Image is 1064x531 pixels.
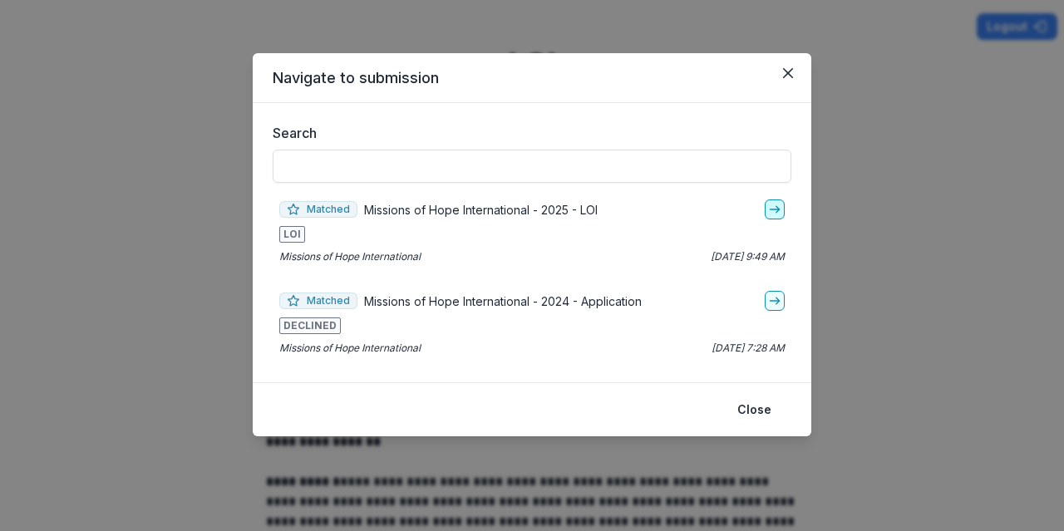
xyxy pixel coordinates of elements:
[253,53,811,103] header: Navigate to submission
[273,123,781,143] label: Search
[279,317,341,334] span: DECLINED
[765,199,785,219] a: go-to
[279,226,305,243] span: LOI
[279,249,421,264] p: Missions of Hope International
[364,293,642,310] p: Missions of Hope International - 2024 - Application
[279,341,421,356] p: Missions of Hope International
[711,249,785,264] p: [DATE] 9:49 AM
[279,201,357,218] span: Matched
[765,291,785,311] a: go-to
[727,396,781,423] button: Close
[364,201,598,219] p: Missions of Hope International - 2025 - LOI
[712,341,785,356] p: [DATE] 7:28 AM
[279,293,357,309] span: Matched
[775,60,801,86] button: Close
